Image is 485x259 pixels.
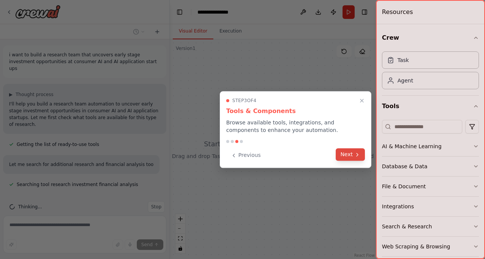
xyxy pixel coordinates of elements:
button: Previous [226,149,265,161]
h3: Tools & Components [226,107,365,116]
span: Step 3 of 4 [232,98,257,104]
button: Close walkthrough [357,96,366,105]
button: Next [336,148,365,161]
button: Hide left sidebar [174,7,185,17]
p: Browse available tools, integrations, and components to enhance your automation. [226,119,365,134]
